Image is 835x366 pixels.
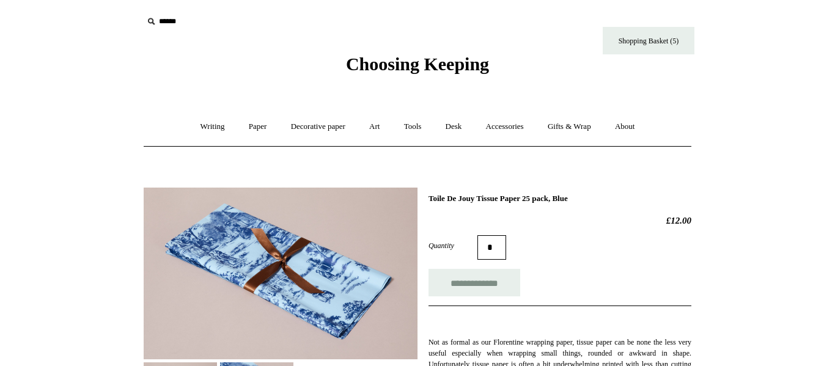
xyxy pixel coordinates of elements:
[346,54,489,74] span: Choosing Keeping
[429,194,691,203] h1: Toile De Jouy Tissue Paper 25 pack, Blue
[429,240,477,251] label: Quantity
[604,111,646,143] a: About
[537,111,602,143] a: Gifts & Wrap
[435,111,473,143] a: Desk
[393,111,433,143] a: Tools
[280,111,356,143] a: Decorative paper
[429,215,691,226] h2: £12.00
[603,27,694,54] a: Shopping Basket (5)
[475,111,535,143] a: Accessories
[346,64,489,72] a: Choosing Keeping
[144,188,417,359] img: Toile De Jouy Tissue Paper 25 pack, Blue
[358,111,391,143] a: Art
[189,111,236,143] a: Writing
[238,111,278,143] a: Paper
